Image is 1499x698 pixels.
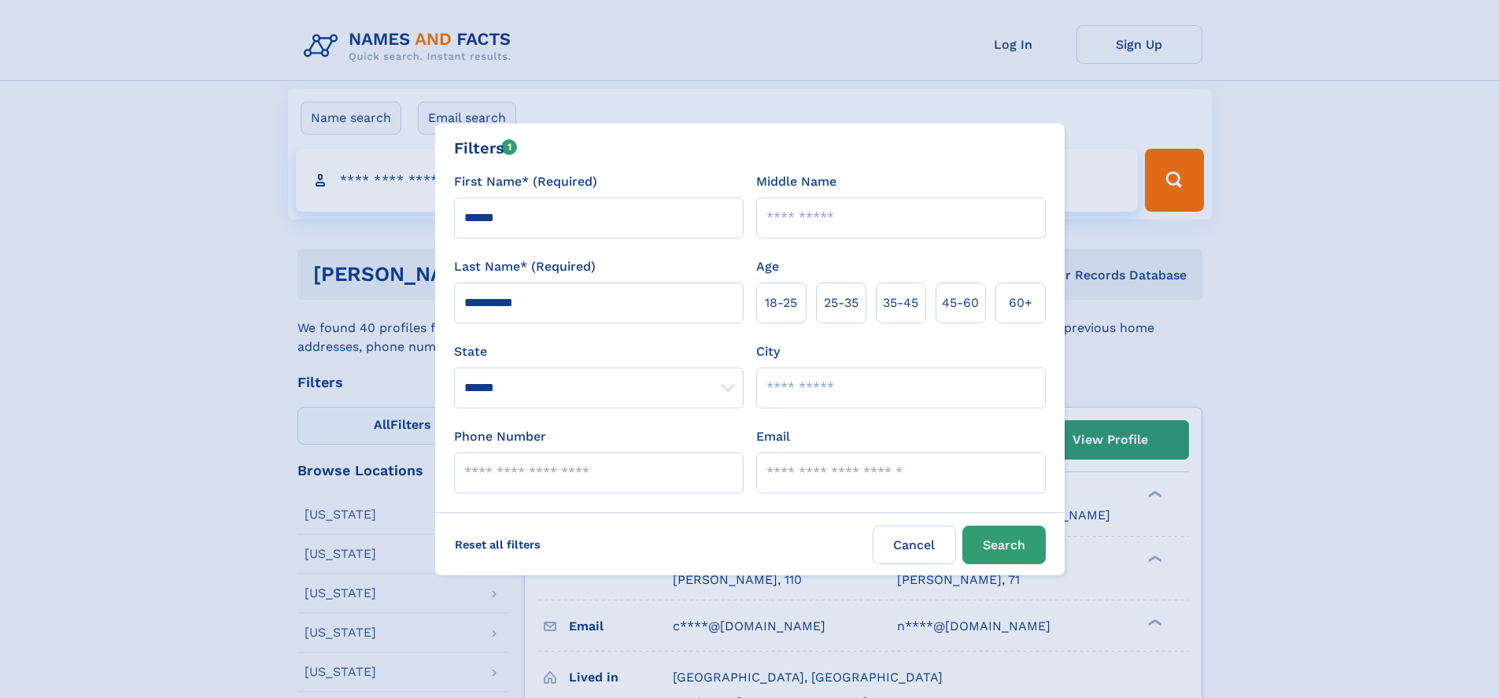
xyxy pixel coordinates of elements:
label: First Name* (Required) [454,172,597,191]
label: Phone Number [454,427,546,446]
button: Search [962,526,1046,564]
div: Filters [454,136,518,160]
label: State [454,342,744,361]
span: 35‑45 [883,294,918,312]
span: 60+ [1009,294,1032,312]
span: 25‑35 [824,294,858,312]
span: 45‑60 [942,294,979,312]
label: Reset all filters [445,526,551,563]
label: Cancel [873,526,956,564]
label: City [756,342,780,361]
label: Age [756,257,779,276]
label: Middle Name [756,172,836,191]
label: Email [756,427,790,446]
span: 18‑25 [765,294,797,312]
label: Last Name* (Required) [454,257,596,276]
